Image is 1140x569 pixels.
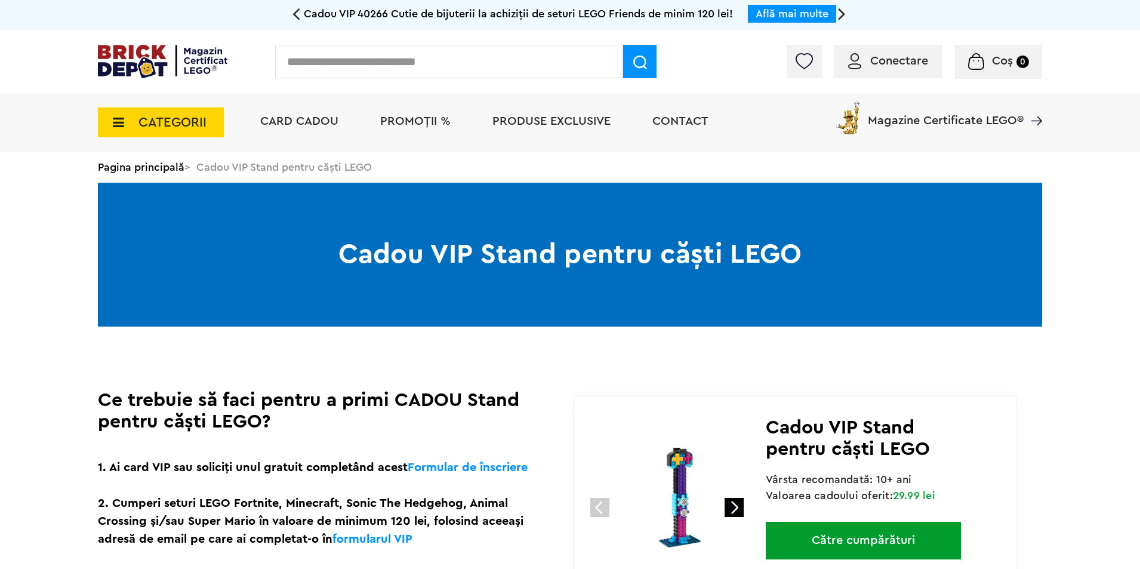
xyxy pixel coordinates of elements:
[893,490,935,501] span: 29.99 lei
[652,115,708,127] a: Contact
[1024,99,1042,111] a: Magazine Certificate LEGO®
[98,389,540,432] h1: Ce trebuie să faci pentru a primi CADOU Stand pentru căști LEGO?
[98,162,184,173] a: Pagina principală
[332,533,412,545] a: formularul VIP
[848,55,928,67] a: Conectare
[870,55,928,67] span: Conectare
[766,522,961,559] a: Către cumpărături
[98,183,1042,327] h1: Cadou VIP Stand pentru căști LEGO
[408,462,528,473] a: Formular de înscriere
[138,116,207,129] span: CATEGORII
[304,8,733,19] span: Cadou VIP 40266 Cutie de bijuterii la achiziții de seturi LEGO Friends de minim 120 lei!
[1016,56,1029,68] small: 0
[380,115,451,127] a: PROMOȚII %
[766,474,911,485] span: Vârsta recomandată: 10+ ani
[992,55,1013,67] span: Coș
[756,8,828,19] a: Află mai multe
[766,490,935,501] span: Valoarea cadoului oferit:
[766,418,930,459] span: Cadou VIP Stand pentru căști LEGO
[260,115,338,127] a: Card Cadou
[98,152,1042,183] div: > Cadou VIP Stand pentru căști LEGO
[492,115,611,127] a: Produse exclusive
[868,99,1024,127] span: Magazine Certificate LEGO®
